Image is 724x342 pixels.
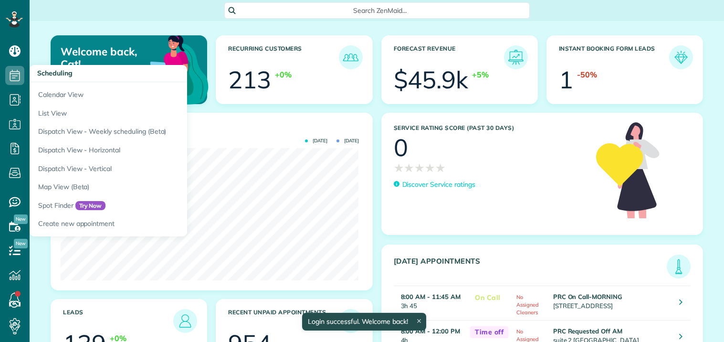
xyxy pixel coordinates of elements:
[30,141,268,160] a: Dispatch View - Horizontal
[394,68,469,92] div: $45.9k
[30,178,268,196] a: Map View (Beta)
[472,69,489,80] div: +5%
[470,326,508,338] span: Time off
[30,196,268,215] a: Spot FinderTry Now
[394,286,466,320] td: 3h 45
[516,294,539,316] span: No Assigned Cleaners
[30,122,268,141] a: Dispatch View - Weekly scheduling (Beta)
[401,327,460,335] strong: 8:00 AM - 12:00 PM
[559,68,573,92] div: 1
[435,160,446,176] span: ★
[61,45,156,71] p: Welcome back, Cat!
[414,160,425,176] span: ★
[394,136,408,160] div: 0
[14,239,28,248] span: New
[63,309,173,333] h3: Leads
[394,160,404,176] span: ★
[228,45,338,69] h3: Recurring Customers
[553,327,622,335] strong: PRC Requested Off AM
[302,313,426,331] div: Login successful. Welcome back!
[37,69,73,77] span: Scheduling
[341,311,360,331] img: icon_unpaid_appointments-47b8ce3997adf2238b356f14209ab4cced10bd1f174958f3ca8f1d0dd7fffeee.png
[275,69,292,80] div: +0%
[14,214,28,224] span: New
[228,68,271,92] div: 213
[401,293,461,300] strong: 8:00 AM - 11:45 AM
[30,82,268,104] a: Calendar View
[559,45,669,69] h3: Instant Booking Form Leads
[118,24,210,117] img: dashboard_welcome-42a62b7d889689a78055ac9021e634bf52bae3f8056760290aed330b23ab8690.png
[336,139,359,143] span: [DATE]
[506,48,525,67] img: icon_forecast_revenue-8c13a41c7ed35a8dcfafea3cbb826a0462acb37728057bba2d056411b612bbbe.png
[551,286,672,320] td: [STREET_ADDRESS]
[402,180,475,190] p: Discover Service ratings
[63,125,363,134] h3: Actual Revenue this month
[228,309,338,333] h3: Recent unpaid appointments
[305,139,327,143] span: [DATE]
[394,180,475,190] a: Discover Service ratings
[404,160,414,176] span: ★
[75,201,106,211] span: Try Now
[394,257,667,278] h3: [DATE] Appointments
[341,48,360,67] img: icon_recurring_customers-cf858462ba22bcd05b5a5880d41d6543d210077de5bb9ebc9590e49fd87d84ed.png
[30,214,268,236] a: Create new appointment
[669,257,688,276] img: icon_todays_appointments-901f7ab196bb0bea1936b74009e4eb5ffbc2d2711fa7634e0d609ed5ef32b18b.png
[30,104,268,123] a: List View
[577,69,597,80] div: -50%
[394,45,504,69] h3: Forecast Revenue
[394,125,587,131] h3: Service Rating score (past 30 days)
[30,160,268,178] a: Dispatch View - Vertical
[470,292,505,304] span: On Call
[425,160,435,176] span: ★
[672,48,691,67] img: icon_form_leads-04211a6a04a5b2264e4ee56bc0799ec3eb69b7e499cbb523a139df1d13a81ae0.png
[553,293,622,300] strong: PRC On Call-MORNING
[176,311,195,331] img: icon_leads-1bed01f49abd5b7fead27621c3d59655bb73ed531f8eeb49469d10e621d6b896.png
